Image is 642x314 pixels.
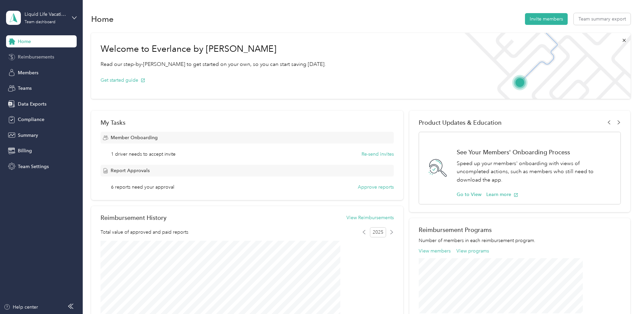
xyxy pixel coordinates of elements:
span: Members [18,69,38,76]
button: Get started guide [101,77,145,84]
div: Team dashboard [25,20,55,24]
p: Number of members in each reimbursement program. [419,237,621,244]
h1: Welcome to Everlance by [PERSON_NAME] [101,44,326,54]
span: Product Updates & Education [419,119,502,126]
button: Approve reports [358,184,394,191]
span: Report Approvals [111,167,150,174]
p: Read our step-by-[PERSON_NAME] to get started on your own, so you can start saving [DATE]. [101,60,326,69]
button: Help center [4,304,38,311]
span: Data Exports [18,101,46,108]
button: Re-send invites [362,151,394,158]
span: 2025 [370,227,386,237]
button: Go to View [457,191,482,198]
div: My Tasks [101,119,394,126]
span: 1 driver needs to accept invite [111,151,176,158]
button: Learn more [486,191,518,198]
span: Billing [18,147,32,154]
span: Home [18,38,31,45]
button: View programs [456,247,489,254]
button: View Reimbursements [346,214,394,221]
h2: Reimbursement Programs [419,226,621,233]
p: Speed up your members' onboarding with views of uncompleted actions, such as members who still ne... [457,159,614,184]
span: Member Onboarding [111,134,158,141]
span: Team Settings [18,163,49,170]
iframe: Everlance-gr Chat Button Frame [604,276,642,314]
h2: Reimbursement History [101,214,166,221]
img: Welcome to everlance [458,33,630,99]
span: Reimbursements [18,53,54,61]
button: View members [419,247,451,254]
div: Liquid Life Vacation Rentals [25,11,67,18]
span: Teams [18,85,32,92]
h1: Home [91,15,114,23]
span: 6 reports need your approval [111,184,174,191]
button: Invite members [525,13,568,25]
button: Team summary export [574,13,631,25]
span: Summary [18,132,38,139]
span: Compliance [18,116,44,123]
span: Total value of approved and paid reports [101,229,188,236]
h1: See Your Members' Onboarding Process [457,149,614,156]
